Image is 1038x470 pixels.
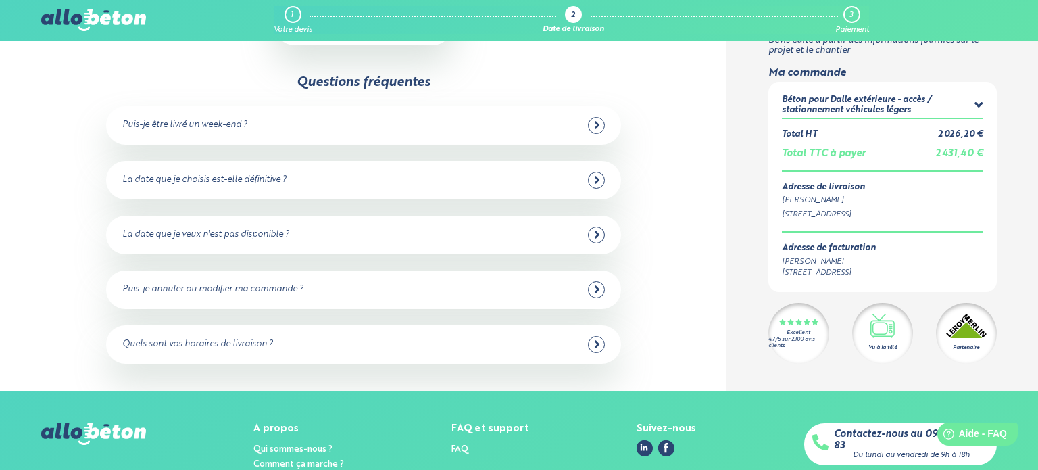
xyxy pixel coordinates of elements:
div: [STREET_ADDRESS] [782,267,876,279]
div: [PERSON_NAME] [782,195,983,206]
div: Puis-je annuler ou modifier ma commande ? [122,285,303,295]
div: Du lundi au vendredi de 9h à 18h [853,451,970,460]
div: La date que je veux n'est pas disponible ? [122,230,289,240]
a: Contactez-nous au 09 72 55 12 83 [834,429,989,451]
div: La date que je choisis est-elle définitive ? [122,175,287,185]
div: Paiement [835,26,869,34]
div: 2 026,20 € [938,130,983,140]
div: [STREET_ADDRESS] [782,209,983,220]
a: 3 Paiement [835,6,869,34]
div: Date de livraison [543,26,604,34]
div: 3 [849,11,853,20]
p: Devis édité à partir des informations fournies sur le projet et le chantier [768,36,997,55]
a: 2 Date de livraison [543,6,604,34]
iframe: Help widget launcher [918,417,1023,455]
a: 1 Votre devis [274,6,312,34]
div: Total TTC à payer [782,148,866,160]
img: allobéton [41,9,145,31]
div: FAQ et support [451,423,529,435]
a: FAQ [451,445,468,454]
img: allobéton [41,423,145,445]
a: Qui sommes-nous ? [253,445,332,454]
a: Comment ça marche ? [253,460,344,469]
div: A propos [253,423,344,435]
div: Adresse de livraison [782,182,983,192]
div: Partenaire [953,344,979,352]
div: Excellent [787,330,810,336]
div: 2 [571,11,575,20]
div: Votre devis [274,26,312,34]
div: Vu à la télé [868,344,897,352]
div: Béton pour Dalle extérieure - accès / stationnement véhicules légers [782,95,974,115]
summary: Béton pour Dalle extérieure - accès / stationnement véhicules légers [782,95,983,118]
div: Quels sont vos horaires de livraison ? [122,339,273,350]
div: Ma commande [768,66,997,78]
div: Total HT [782,130,817,140]
div: Questions fréquentes [297,75,430,90]
div: Adresse de facturation [782,243,876,254]
div: Puis-je être livré un week-end ? [122,120,247,131]
div: Suivez-nous [637,423,696,435]
div: 4.7/5 sur 2300 avis clients [768,336,829,348]
div: [PERSON_NAME] [782,256,876,267]
span: 2 431,40 € [935,149,983,158]
div: 1 [291,11,293,20]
